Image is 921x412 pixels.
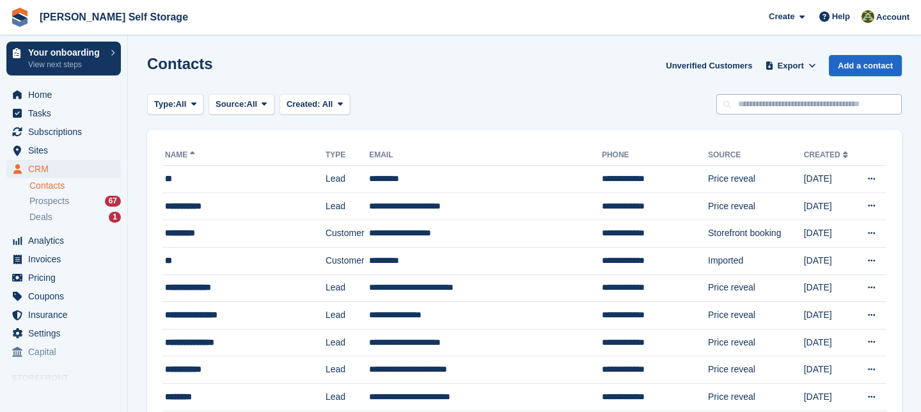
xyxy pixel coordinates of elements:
[708,302,804,329] td: Price reveal
[6,343,121,361] a: menu
[28,86,105,104] span: Home
[862,10,874,23] img: Karl
[28,232,105,250] span: Analytics
[708,356,804,384] td: Price reveal
[708,193,804,220] td: Price reveal
[28,269,105,287] span: Pricing
[6,123,121,141] a: menu
[29,211,52,223] span: Deals
[209,94,274,115] button: Source: All
[28,306,105,324] span: Insurance
[28,141,105,159] span: Sites
[29,195,69,207] span: Prospects
[6,104,121,122] a: menu
[154,98,176,111] span: Type:
[832,10,850,23] span: Help
[35,6,193,28] a: [PERSON_NAME] Self Storage
[661,55,757,76] a: Unverified Customers
[147,55,213,72] h1: Contacts
[28,343,105,361] span: Capital
[769,10,794,23] span: Create
[322,99,333,109] span: All
[804,166,856,193] td: [DATE]
[804,150,851,159] a: Created
[326,247,369,274] td: Customer
[6,232,121,250] a: menu
[6,250,121,268] a: menu
[804,274,856,302] td: [DATE]
[28,287,105,305] span: Coupons
[804,383,856,411] td: [DATE]
[326,145,369,166] th: Type
[804,356,856,384] td: [DATE]
[804,193,856,220] td: [DATE]
[778,59,804,72] span: Export
[804,220,856,248] td: [DATE]
[326,274,369,302] td: Lead
[876,11,909,24] span: Account
[762,55,819,76] button: Export
[708,166,804,193] td: Price reveal
[176,98,187,111] span: All
[6,324,121,342] a: menu
[29,180,121,192] a: Contacts
[28,59,104,70] p: View next steps
[708,145,804,166] th: Source
[279,94,350,115] button: Created: All
[12,372,127,384] span: Storefront
[6,306,121,324] a: menu
[6,141,121,159] a: menu
[109,212,121,223] div: 1
[216,98,246,111] span: Source:
[326,193,369,220] td: Lead
[6,287,121,305] a: menu
[147,94,203,115] button: Type: All
[708,383,804,411] td: Price reveal
[326,383,369,411] td: Lead
[602,145,708,166] th: Phone
[708,329,804,356] td: Price reveal
[708,220,804,248] td: Storefront booking
[804,302,856,329] td: [DATE]
[6,160,121,178] a: menu
[105,196,121,207] div: 67
[326,329,369,356] td: Lead
[165,150,198,159] a: Name
[6,86,121,104] a: menu
[708,274,804,302] td: Price reveal
[326,220,369,248] td: Customer
[287,99,320,109] span: Created:
[29,194,121,208] a: Prospects 67
[829,55,902,76] a: Add a contact
[6,42,121,75] a: Your onboarding View next steps
[326,302,369,329] td: Lead
[28,160,105,178] span: CRM
[708,247,804,274] td: Imported
[326,166,369,193] td: Lead
[247,98,258,111] span: All
[28,48,104,57] p: Your onboarding
[6,269,121,287] a: menu
[804,329,856,356] td: [DATE]
[28,324,105,342] span: Settings
[10,8,29,27] img: stora-icon-8386f47178a22dfd0bd8f6a31ec36ba5ce8667c1dd55bd0f319d3a0aa187defe.svg
[28,123,105,141] span: Subscriptions
[28,104,105,122] span: Tasks
[29,210,121,224] a: Deals 1
[804,247,856,274] td: [DATE]
[326,356,369,384] td: Lead
[369,145,602,166] th: Email
[28,250,105,268] span: Invoices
